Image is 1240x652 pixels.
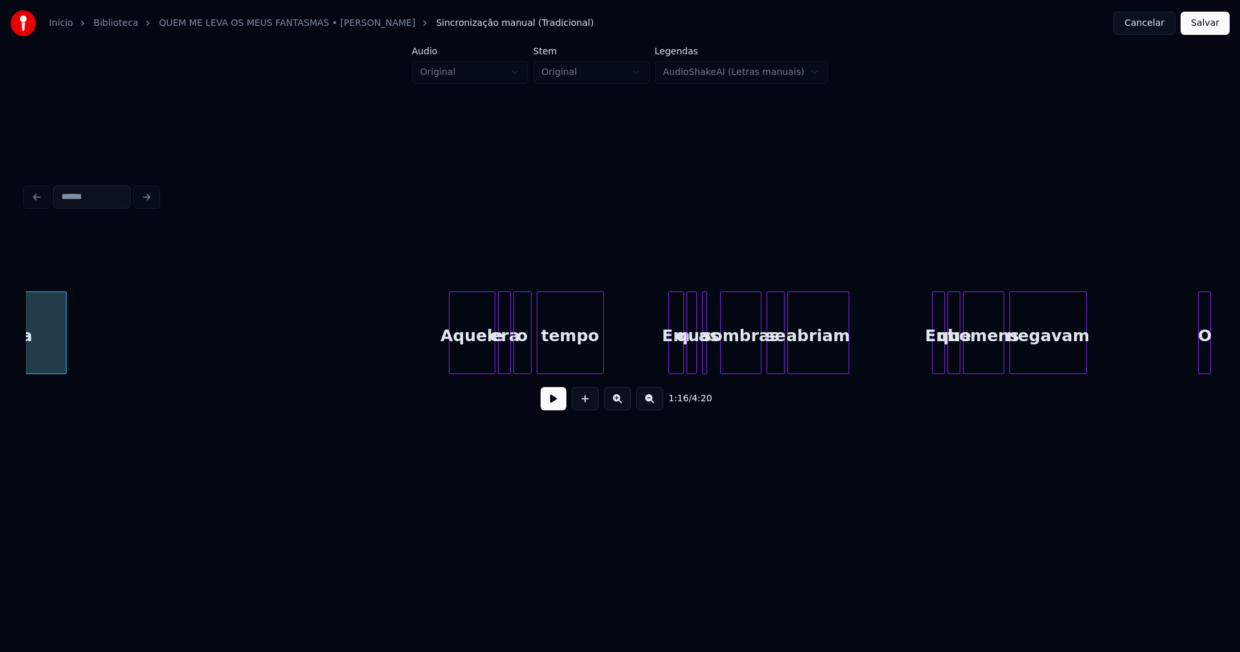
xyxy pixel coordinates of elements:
div: / [668,392,699,405]
img: youka [10,10,36,36]
button: Salvar [1181,12,1230,35]
nav: breadcrumb [49,17,594,30]
label: Stem [533,47,650,56]
a: QUEM ME LEVA OS MEUS FANTASMAS • [PERSON_NAME] [159,17,415,30]
label: Áudio [412,47,528,56]
a: Início [49,17,73,30]
button: Cancelar [1113,12,1175,35]
span: Sincronização manual (Tradicional) [436,17,594,30]
a: Biblioteca [94,17,138,30]
label: Legendas [655,47,829,56]
span: 4:20 [692,392,712,405]
span: 1:16 [668,392,688,405]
